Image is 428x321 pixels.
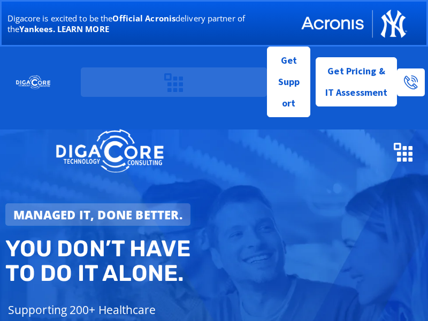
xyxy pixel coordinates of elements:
[389,137,417,166] div: Menu Toggle
[300,7,407,40] img: Acronis
[57,24,109,34] a: LEARN MORE
[16,75,50,90] img: DigaCore Technology Consulting
[316,57,397,106] a: Get Pricing & IT Assessment
[276,50,302,114] span: Get Support
[5,203,190,226] a: Managed IT, done better.
[5,236,217,286] h2: You don’t have to do IT alone.
[13,207,182,223] strong: Managed IT, done better.
[112,13,175,24] b: Official Acronis
[324,60,388,103] span: Get Pricing & IT Assessment
[160,67,188,97] div: Menu Toggle
[267,47,310,117] a: Get Support
[56,128,164,174] img: DigaCore Technology Consulting
[7,13,276,34] p: Digacore is excited to be the delivery partner of the
[19,24,55,34] b: Yankees.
